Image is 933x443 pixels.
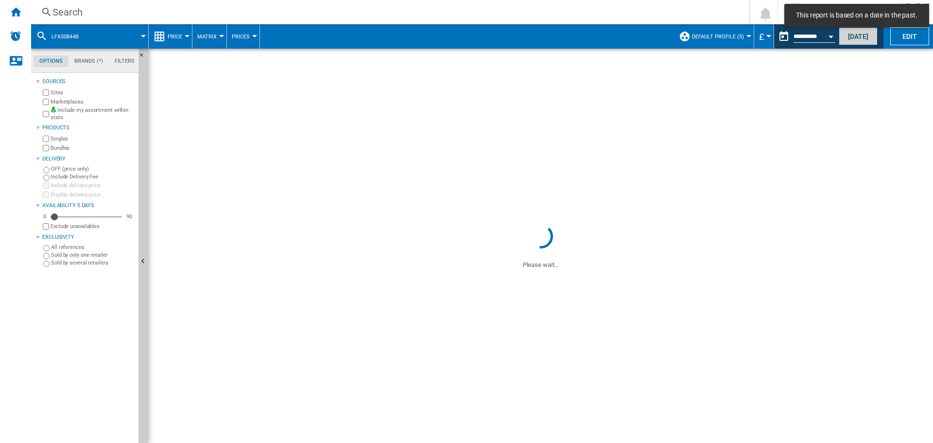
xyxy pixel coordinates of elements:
[51,173,135,180] label: Include Delivery Fee
[168,34,182,40] span: Price
[754,24,774,49] md-menu: Currency
[69,55,109,67] md-tab-item: Brands (*)
[42,124,135,132] div: Products
[124,213,135,220] div: 90
[759,24,769,49] button: £
[36,24,143,49] div: LFX50844B
[43,167,50,173] input: OFF (price only)
[43,253,50,259] input: Sold by only one retailer
[51,212,122,222] md-slider: Availability
[52,24,88,49] button: LFX50844B
[51,89,135,96] label: Sites
[51,182,135,189] label: Include delivery price
[774,24,837,49] div: This report is based on a date in the past.
[197,24,222,49] button: Matrix
[42,155,135,163] div: Delivery
[10,30,21,42] img: alerts-logo.svg
[138,49,150,66] button: Hide
[154,24,187,49] div: Price
[890,27,929,45] button: Edit
[822,26,840,44] button: Open calendar
[51,244,135,251] label: All references
[692,34,744,40] span: Default profile (5)
[197,34,217,40] span: Matrix
[51,144,135,152] label: Bundles
[43,182,49,189] input: Include delivery price
[43,99,49,105] input: Marketplaces
[43,175,50,181] input: Include Delivery Fee
[51,223,135,230] label: Exclude unavailables
[34,55,69,67] md-tab-item: Options
[52,5,724,19] div: Search
[43,89,49,96] input: Sites
[51,191,135,198] label: Display delivery price
[43,261,50,267] input: Sold by several retailers
[759,32,764,42] span: £
[43,108,49,120] input: Include my assortment within stats
[51,251,135,259] label: Sold by only one retailer
[42,233,135,241] div: Exclusivity
[679,24,749,49] div: Default profile (5)
[232,34,250,40] span: Prices
[523,261,559,268] ng-transclude: Please wait...
[52,34,79,40] span: LFX50844B
[51,259,135,266] label: Sold by several retailers
[43,145,49,151] input: Bundles
[42,78,135,86] div: Sources
[168,24,187,49] button: Price
[839,27,878,45] button: [DATE]
[109,55,140,67] md-tab-item: Filters
[774,27,794,46] button: md-calendar
[51,106,56,112] img: mysite-bg-18x18.png
[51,165,135,173] label: OFF (price only)
[43,136,49,142] input: Singles
[43,223,49,230] input: Display delivery price
[42,202,135,210] div: Availability 5 Days
[51,135,135,142] label: Singles
[41,213,49,220] div: 0
[793,11,920,20] span: This report is based on a date in the past.
[43,245,50,251] input: All references
[43,192,49,198] input: Display delivery price
[51,98,135,106] label: Marketplaces
[232,24,255,49] button: Prices
[692,24,749,49] button: Default profile (5)
[51,106,135,122] label: Include my assortment within stats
